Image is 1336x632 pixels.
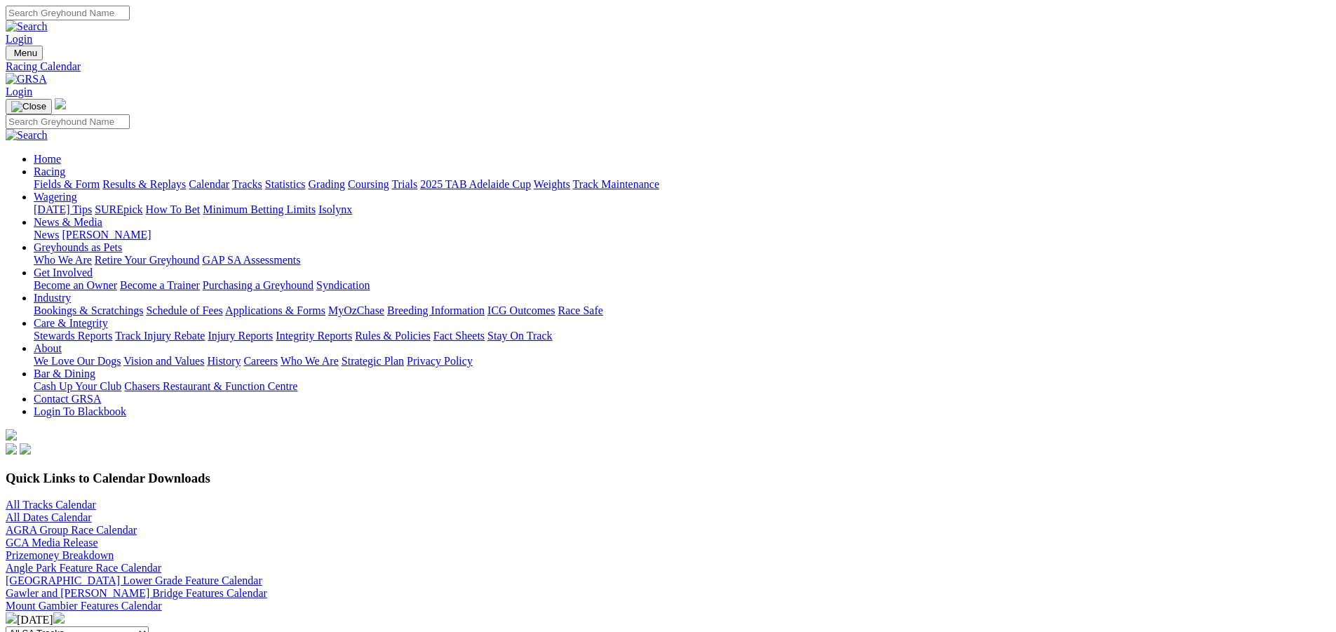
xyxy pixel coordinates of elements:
[342,355,404,367] a: Strategic Plan
[34,216,102,228] a: News & Media
[34,203,1330,216] div: Wagering
[6,114,130,129] input: Search
[14,48,37,58] span: Menu
[225,304,325,316] a: Applications & Forms
[573,178,659,190] a: Track Maintenance
[34,178,1330,191] div: Racing
[276,330,352,342] a: Integrity Reports
[34,368,95,379] a: Bar & Dining
[328,304,384,316] a: MyOzChase
[34,254,92,266] a: Who We Are
[34,229,1330,241] div: News & Media
[120,279,200,291] a: Become a Trainer
[34,330,112,342] a: Stewards Reports
[232,178,262,190] a: Tracks
[433,330,485,342] a: Fact Sheets
[123,355,204,367] a: Vision and Values
[6,471,1330,486] h3: Quick Links to Calendar Downloads
[34,380,121,392] a: Cash Up Your Club
[534,178,570,190] a: Weights
[355,330,431,342] a: Rules & Policies
[34,153,61,165] a: Home
[34,393,101,405] a: Contact GRSA
[318,203,352,215] a: Isolynx
[6,511,92,523] a: All Dates Calendar
[34,254,1330,267] div: Greyhounds as Pets
[55,98,66,109] img: logo-grsa-white.png
[6,73,47,86] img: GRSA
[420,178,531,190] a: 2025 TAB Adelaide Cup
[34,267,93,278] a: Get Involved
[6,587,267,599] a: Gawler and [PERSON_NAME] Bridge Features Calendar
[6,612,17,624] img: chevron-left-pager-white.svg
[53,612,65,624] img: chevron-right-pager-white.svg
[203,279,313,291] a: Purchasing a Greyhound
[34,279,1330,292] div: Get Involved
[487,304,555,316] a: ICG Outcomes
[6,549,114,561] a: Prizemoney Breakdown
[95,203,142,215] a: SUREpick
[309,178,345,190] a: Grading
[34,317,108,329] a: Care & Integrity
[203,254,301,266] a: GAP SA Assessments
[387,304,485,316] a: Breeding Information
[407,355,473,367] a: Privacy Policy
[34,292,71,304] a: Industry
[34,380,1330,393] div: Bar & Dining
[189,178,229,190] a: Calendar
[316,279,370,291] a: Syndication
[6,524,137,536] a: AGRA Group Race Calendar
[6,46,43,60] button: Toggle navigation
[203,203,316,215] a: Minimum Betting Limits
[34,304,143,316] a: Bookings & Scratchings
[6,562,161,574] a: Angle Park Feature Race Calendar
[34,405,126,417] a: Login To Blackbook
[6,86,32,98] a: Login
[34,229,59,241] a: News
[34,166,65,177] a: Racing
[348,178,389,190] a: Coursing
[6,20,48,33] img: Search
[62,229,151,241] a: [PERSON_NAME]
[243,355,278,367] a: Careers
[115,330,205,342] a: Track Injury Rebate
[20,443,31,455] img: twitter.svg
[146,304,222,316] a: Schedule of Fees
[6,6,130,20] input: Search
[207,355,241,367] a: History
[102,178,186,190] a: Results & Replays
[6,443,17,455] img: facebook.svg
[6,33,32,45] a: Login
[6,60,1330,73] a: Racing Calendar
[34,355,121,367] a: We Love Our Dogs
[34,203,92,215] a: [DATE] Tips
[6,99,52,114] button: Toggle navigation
[6,429,17,441] img: logo-grsa-white.png
[11,101,46,112] img: Close
[6,499,96,511] a: All Tracks Calendar
[34,304,1330,317] div: Industry
[487,330,552,342] a: Stay On Track
[34,330,1330,342] div: Care & Integrity
[34,191,77,203] a: Wagering
[34,342,62,354] a: About
[265,178,306,190] a: Statistics
[146,203,201,215] a: How To Bet
[6,129,48,142] img: Search
[6,600,162,612] a: Mount Gambier Features Calendar
[558,304,602,316] a: Race Safe
[208,330,273,342] a: Injury Reports
[34,178,100,190] a: Fields & Form
[391,178,417,190] a: Trials
[6,574,262,586] a: [GEOGRAPHIC_DATA] Lower Grade Feature Calendar
[34,241,122,253] a: Greyhounds as Pets
[6,612,1330,626] div: [DATE]
[6,537,98,549] a: GCA Media Release
[281,355,339,367] a: Who We Are
[34,355,1330,368] div: About
[124,380,297,392] a: Chasers Restaurant & Function Centre
[34,279,117,291] a: Become an Owner
[95,254,200,266] a: Retire Your Greyhound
